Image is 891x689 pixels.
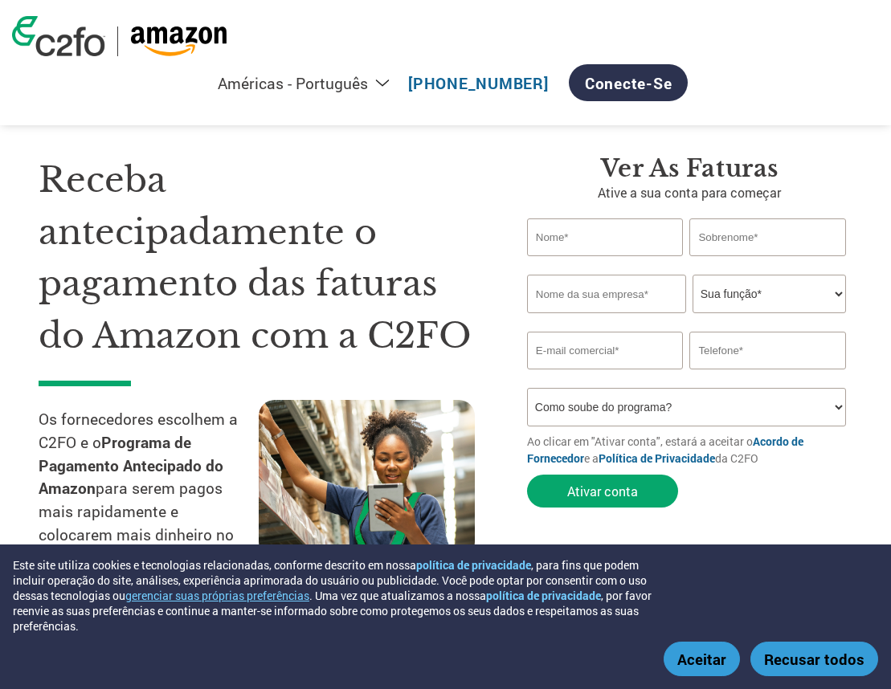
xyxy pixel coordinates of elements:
[527,434,803,466] a: Acordo de Fornecedor
[527,258,684,268] div: Invalid first name or first name is too long
[39,154,479,361] h1: Receba antecipadamente o pagamento das faturas do Amazon com a C2FO
[12,16,105,56] img: c2fo logo
[527,433,852,467] p: Ao clicar em "Ativar conta", estará a aceitar o e a da C2FO
[527,275,686,313] input: Nome da sua empresa*
[693,275,846,313] select: Title/Role
[39,432,223,499] strong: Programa de Pagamento Antecipado do Amazon
[664,642,740,676] button: Aceitar
[527,154,852,183] h3: Ver as faturas
[750,642,878,676] button: Recusar todos
[486,588,601,603] a: política de privacidade
[527,475,678,508] button: Ativar conta
[416,557,531,573] a: política de privacidade
[569,64,689,101] a: Conecte-se
[259,400,475,558] img: supply chain worker
[689,218,846,256] input: Sobrenome*
[689,258,846,268] div: Invalid last name or last name is too long
[527,183,852,202] p: Ative a sua conta para começar
[527,371,684,381] div: Inavlid Email Address
[689,332,846,369] input: Telefone*
[599,450,715,466] a: Política de Privacidade
[39,408,259,616] p: Os fornecedores escolhem a C2FO e o para serem pagos mais rapidamente e colocarem mais dinheiro n...
[527,332,684,369] input: Invalid Email format
[408,73,549,93] a: [PHONE_NUMBER]
[130,26,227,56] img: Amazon
[527,315,846,325] div: Invalid company name or company name is too long
[125,588,309,603] button: gerenciar suas próprias preferências
[13,557,669,634] div: Este site utiliza cookies e tecnologias relacionadas, conforme descrito em nossa , para fins que ...
[689,371,846,381] div: Inavlid Phone Number
[527,218,684,256] input: Nome*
